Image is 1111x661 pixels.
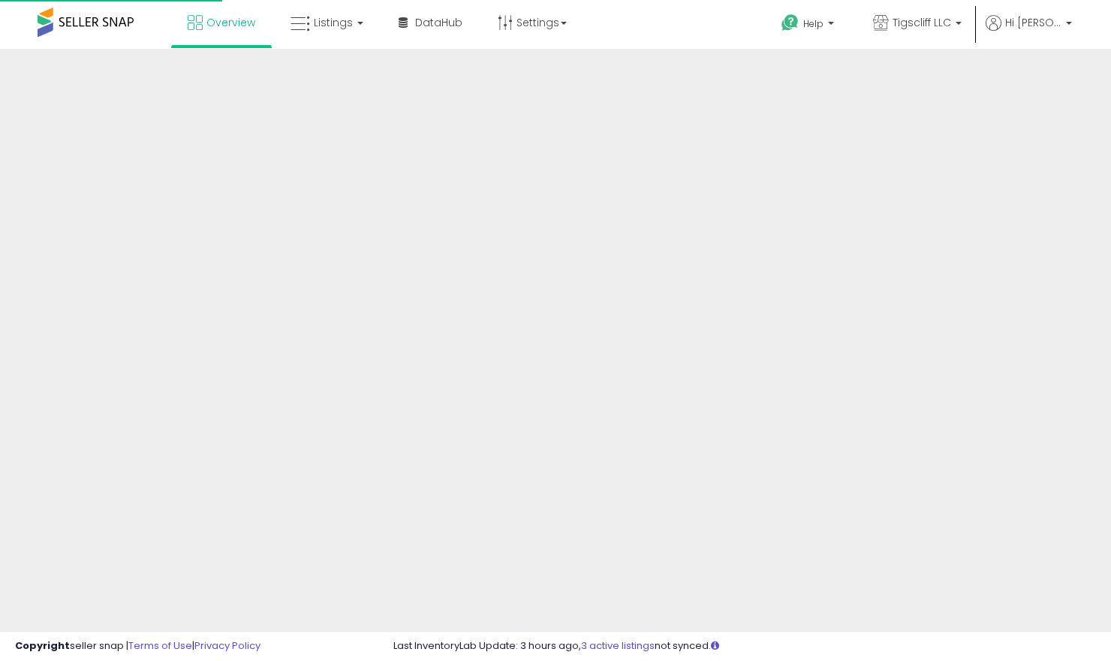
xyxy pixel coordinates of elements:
[15,638,70,653] strong: Copyright
[194,638,260,653] a: Privacy Policy
[781,14,799,32] i: Get Help
[986,15,1072,49] a: Hi [PERSON_NAME]
[206,15,255,30] span: Overview
[415,15,462,30] span: DataHub
[314,15,353,30] span: Listings
[769,2,849,49] a: Help
[803,17,823,30] span: Help
[711,641,719,650] i: Click here to read more about un-synced listings.
[128,638,192,653] a: Terms of Use
[15,639,260,653] div: seller snap | |
[393,639,1096,653] div: Last InventoryLab Update: 3 hours ago, not synced.
[1005,15,1061,30] span: Hi [PERSON_NAME]
[893,15,951,30] span: Tigscliff LLC
[581,638,655,653] a: 3 active listings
